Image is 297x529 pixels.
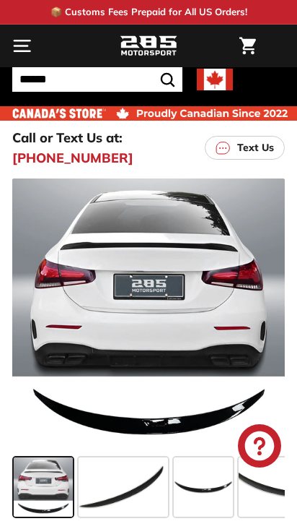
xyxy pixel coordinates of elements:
[50,5,247,20] p: 📦 Customs Fees Prepaid for All US Orders!
[232,25,263,66] a: Cart
[12,128,123,147] p: Call or Text Us at:
[205,136,285,160] a: Text Us
[234,424,285,471] inbox-online-store-chat: Shopify online store chat
[12,67,182,92] input: Search
[120,34,177,59] img: Logo_285_Motorsport_areodynamics_components
[12,148,133,168] a: [PHONE_NUMBER]
[237,140,274,155] p: Text Us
